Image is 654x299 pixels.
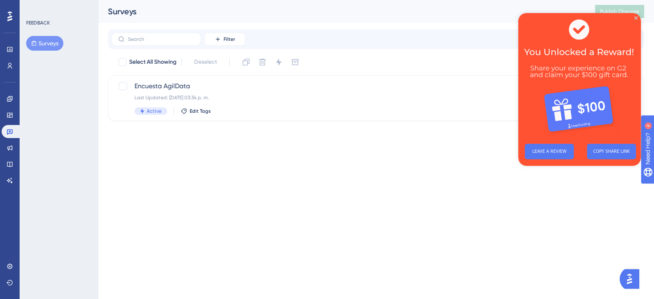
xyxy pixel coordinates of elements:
div: Surveys [108,6,575,17]
button: Filter [204,33,245,46]
button: Surveys [26,36,63,51]
span: Deselect [194,57,217,67]
iframe: UserGuiding AI Assistant Launcher [620,267,644,291]
span: Publish Changes [600,8,639,15]
button: COPY SHARE LINK [69,131,118,146]
span: Need Help? [19,2,51,12]
input: Search [128,36,194,42]
button: Deselect [187,55,224,69]
div: FEEDBACK [26,20,50,26]
div: Last Updated: [DATE] 03:34 p. m. [134,94,552,101]
div: 4 [57,4,59,11]
button: LEAVE A REVIEW [7,131,56,146]
button: Edit Tags [181,108,211,114]
span: Encuesta AgilData [134,81,552,91]
span: Edit Tags [190,108,211,114]
span: Select All Showing [129,57,177,67]
span: Active [147,108,161,114]
button: Publish Changes [595,5,644,18]
div: Close Preview [116,3,119,7]
span: Filter [224,36,235,42]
